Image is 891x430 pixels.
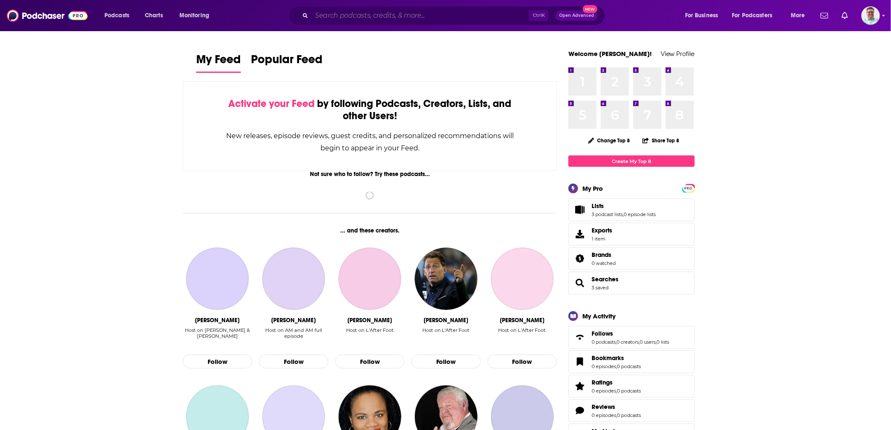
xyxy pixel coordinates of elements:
[592,285,608,291] a: 3 saved
[592,227,612,234] span: Exports
[571,277,588,289] a: Searches
[583,135,635,146] button: Change Top 8
[422,327,470,333] div: Host on L'After Foot
[592,202,656,210] a: Lists
[592,379,613,386] span: Ratings
[582,312,616,320] div: My Activity
[592,412,616,418] a: 0 episodes
[568,50,652,58] a: Welcome [PERSON_NAME]!
[422,327,470,345] div: Host on L'After Foot
[683,185,694,191] a: PRO
[592,251,611,259] span: Brands
[571,380,588,392] a: Ratings
[623,211,624,217] span: ,
[262,248,325,310] a: Sabra Lane
[617,363,641,369] a: 0 podcasts
[785,9,816,22] button: open menu
[592,354,641,362] a: Bookmarks
[99,9,140,22] button: open menu
[312,9,529,22] input: Search podcasts, credits, & more...
[7,8,88,24] img: Podchaser - Follow, Share and Rate Podcasts
[616,339,639,345] a: 0 creators
[592,211,623,217] a: 3 podcast lists
[196,52,241,73] a: My Feed
[582,184,603,192] div: My Pro
[862,6,880,25] button: Show profile menu
[259,327,328,345] div: Host on AM and AM full episode
[424,317,468,324] div: Daniel Riolo
[296,6,613,25] div: Search podcasts, credits, & more...
[411,355,481,369] button: Follow
[559,13,594,18] span: Open Advanced
[592,354,624,362] span: Bookmarks
[616,339,616,345] span: ,
[592,379,641,386] a: Ratings
[186,248,248,310] a: Brandon Tierney
[568,399,695,422] span: Reviews
[817,8,832,23] a: Show notifications dropdown
[617,412,641,418] a: 0 podcasts
[791,10,805,21] span: More
[616,412,617,418] span: ,
[568,350,695,373] span: Bookmarks
[592,363,616,369] a: 0 episodes
[335,355,405,369] button: Follow
[661,50,695,58] a: View Profile
[571,356,588,368] a: Bookmarks
[346,327,394,333] div: Host on L'After Foot
[571,331,588,343] a: Follows
[592,275,619,283] a: Searches
[640,339,656,345] a: 0 users
[568,223,695,246] a: Exports
[259,355,328,369] button: Follow
[555,11,598,21] button: Open AdvancedNew
[592,388,616,394] a: 0 episodes
[642,132,680,149] button: Share Top 8
[592,260,616,266] a: 0 watched
[145,10,163,21] span: Charts
[179,10,209,21] span: Monitoring
[196,52,241,72] span: My Feed
[568,198,695,221] span: Lists
[571,204,588,216] a: Lists
[592,236,612,242] span: 1 item
[499,327,546,333] div: Host on L'After Foot
[347,317,392,324] div: Jerome Rothen
[592,339,616,345] a: 0 podcasts
[500,317,544,324] div: Gilbert Brisbois
[346,327,394,345] div: Host on L'After Foot
[183,227,557,234] div: ... and these creators.
[656,339,669,345] a: 0 lists
[251,52,323,73] a: Popular Feed
[183,171,557,178] div: Not sure who to follow? Try these podcasts...
[183,327,252,339] div: Host on [PERSON_NAME] & [PERSON_NAME]
[183,355,252,369] button: Follow
[592,403,615,411] span: Reviews
[104,10,129,21] span: Podcasts
[862,6,880,25] img: User Profile
[529,10,549,21] span: Ctrl K
[617,388,641,394] a: 0 podcasts
[339,248,401,310] a: Jerome Rothen
[727,9,785,22] button: open menu
[139,9,168,22] a: Charts
[488,355,557,369] button: Follow
[838,8,851,23] a: Show notifications dropdown
[624,211,656,217] a: 0 episode lists
[228,97,315,110] span: Activate your Feed
[862,6,880,25] span: Logged in as marcus414
[195,317,240,324] div: Brandon Tierney
[568,247,695,270] span: Brands
[415,248,477,310] img: Daniel Riolo
[259,327,328,339] div: Host on AM and AM full episode
[732,10,773,21] span: For Podcasters
[571,405,588,417] a: Reviews
[592,330,669,337] a: Follows
[571,253,588,264] a: Brands
[183,327,252,345] div: Host on Brandon Tierney & Sal Licata
[656,339,656,345] span: ,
